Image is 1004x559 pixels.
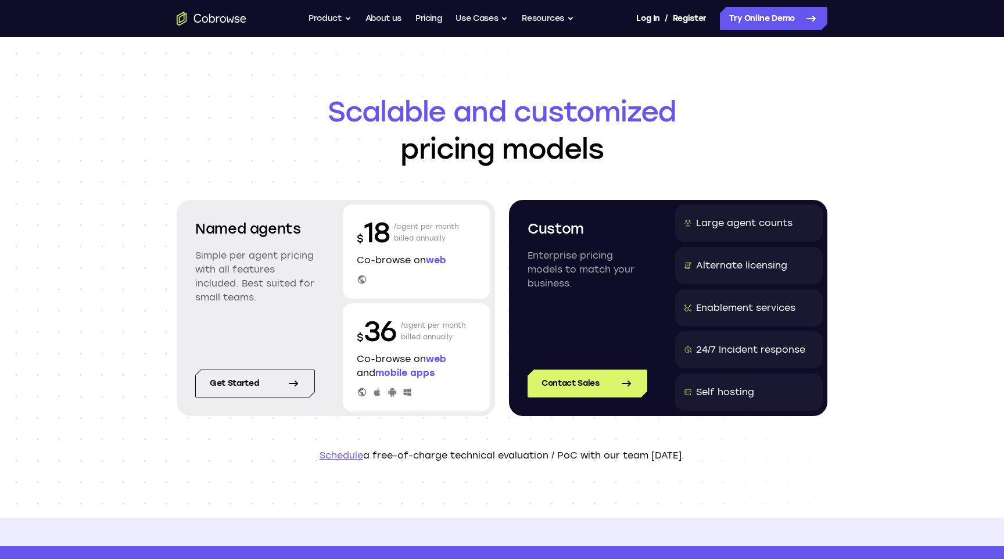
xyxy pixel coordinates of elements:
[320,450,363,461] a: Schedule
[426,353,446,364] span: web
[720,7,827,30] a: Try Online Demo
[177,449,827,463] p: a free-of-charge technical evaluation / PoC with our team [DATE].
[528,249,647,291] p: Enterprise pricing models to match your business.
[357,352,476,380] p: Co-browse on and
[528,218,647,239] h2: Custom
[696,343,805,357] div: 24/7 Incident response
[195,370,315,397] a: Get started
[522,7,574,30] button: Resources
[528,370,647,397] a: Contact Sales
[696,259,787,273] div: Alternate licensing
[696,301,795,315] div: Enablement services
[357,253,476,267] p: Co-browse on
[696,385,754,399] div: Self hosting
[195,249,315,304] p: Simple per agent pricing with all features included. Best suited for small teams.
[177,12,246,26] a: Go to the home page
[177,93,827,167] h1: pricing models
[375,367,435,378] span: mobile apps
[357,331,364,344] span: $
[195,218,315,239] h2: Named agents
[673,7,707,30] a: Register
[636,7,659,30] a: Log In
[665,12,668,26] span: /
[456,7,508,30] button: Use Cases
[401,313,466,350] p: /agent per month billed annually
[177,93,827,130] span: Scalable and customized
[696,216,793,230] div: Large agent counts
[357,232,364,245] span: $
[415,7,442,30] a: Pricing
[357,313,396,350] p: 36
[426,255,446,266] span: web
[365,7,401,30] a: About us
[394,214,459,251] p: /agent per month billed annually
[309,7,352,30] button: Product
[357,214,389,251] p: 18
